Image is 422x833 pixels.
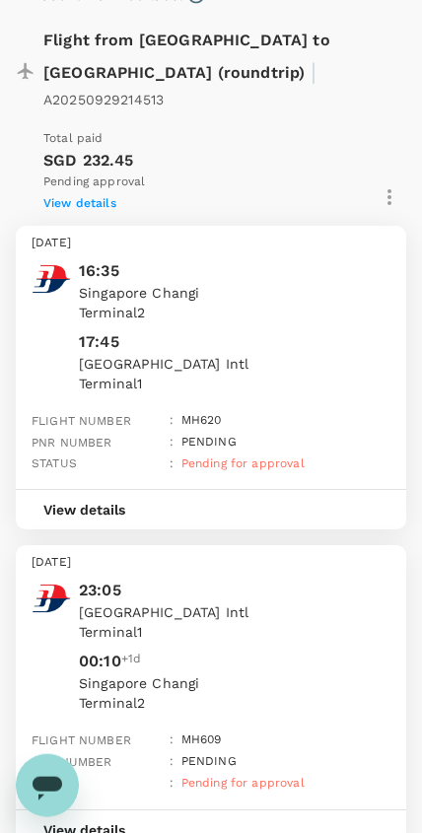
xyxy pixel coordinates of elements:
[79,303,390,322] p: Terminal 2
[43,131,104,145] span: Total paid
[43,196,116,210] span: View details
[32,259,71,299] img: Malaysia Airlines
[181,413,222,427] span: MH 620
[170,754,174,768] span: :
[79,374,390,393] p: Terminal 1
[121,650,141,673] span: +1d
[32,414,131,428] span: Flight number
[32,553,390,573] p: [DATE]
[43,173,168,192] span: Pending approval
[79,283,390,303] p: Singapore Changi
[170,456,174,470] span: :
[181,776,305,790] span: Pending for approval
[170,732,174,746] span: :
[32,755,112,769] span: PNR number
[170,413,174,427] span: :
[79,330,119,354] p: 17:45
[32,456,77,470] span: Status
[79,259,390,283] p: 16:35
[79,622,390,642] p: Terminal 1
[43,29,369,111] p: Flight from [GEOGRAPHIC_DATA] to [GEOGRAPHIC_DATA] (roundtrip)
[43,149,373,173] p: SGD 232.45
[43,92,164,107] span: A20250929214513
[181,754,237,768] span: pending
[32,733,131,747] span: Flight number
[311,58,316,86] span: |
[170,776,174,790] span: :
[32,436,112,450] span: PNR number
[79,650,121,673] p: 00:10
[79,354,390,374] p: [GEOGRAPHIC_DATA] Intl
[181,732,222,746] span: MH 609
[170,435,174,449] span: :
[79,602,390,622] p: [GEOGRAPHIC_DATA] Intl
[16,754,79,817] iframe: Button to launch messaging window
[79,579,390,602] p: 23:05
[79,693,390,713] p: Terminal 2
[32,234,390,253] p: [DATE]
[181,435,237,449] span: pending
[181,456,305,470] span: Pending for approval
[79,673,390,693] p: Singapore Changi
[32,579,71,618] img: Malaysia Airlines
[16,490,153,529] button: View details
